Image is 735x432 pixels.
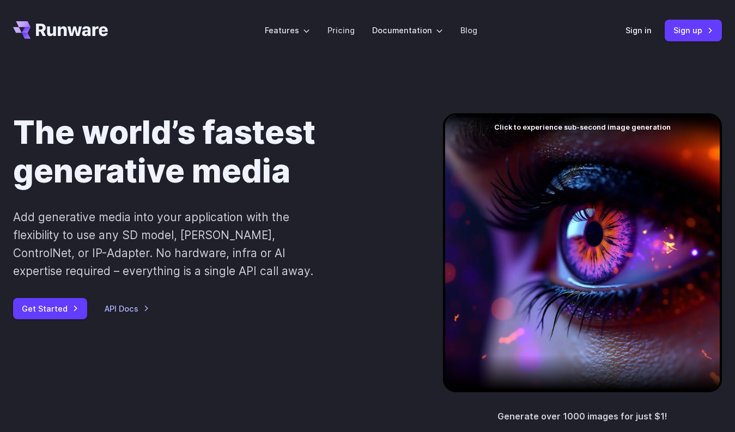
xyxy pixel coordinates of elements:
a: API Docs [105,302,149,315]
p: Generate over 1000 images for just $1! [497,410,667,424]
a: Sign in [625,24,652,36]
a: Go to / [13,21,108,39]
label: Documentation [372,24,443,36]
p: Add generative media into your application with the flexibility to use any SD model, [PERSON_NAME... [13,208,329,281]
a: Get Started [13,298,87,319]
h1: The world’s fastest generative media [13,113,408,191]
a: Sign up [665,20,722,41]
a: Pricing [327,24,355,36]
a: Blog [460,24,477,36]
label: Features [265,24,310,36]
